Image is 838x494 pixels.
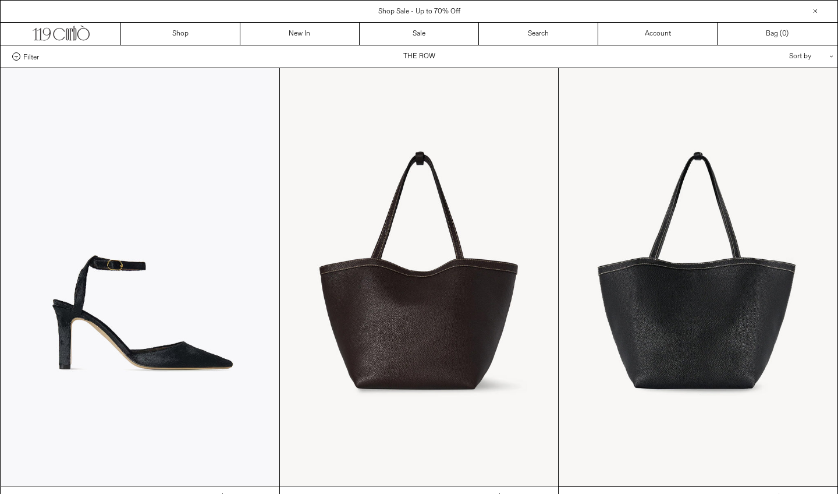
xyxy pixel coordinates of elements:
div: Sort by [721,45,826,68]
span: 0 [782,29,786,38]
img: The Row Park Tote Three Stitch [280,68,558,486]
img: The Row Carla Ankle Strap [1,68,279,486]
a: Bag () [718,23,837,45]
a: Shop [121,23,240,45]
a: Sale [360,23,479,45]
a: New In [240,23,360,45]
img: The Row Park Tote Three Stitch [559,68,837,486]
a: Shop Sale - Up to 70% Off [378,7,460,16]
a: Account [598,23,718,45]
span: ) [782,29,789,39]
a: Search [479,23,598,45]
span: Filter [23,52,39,61]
